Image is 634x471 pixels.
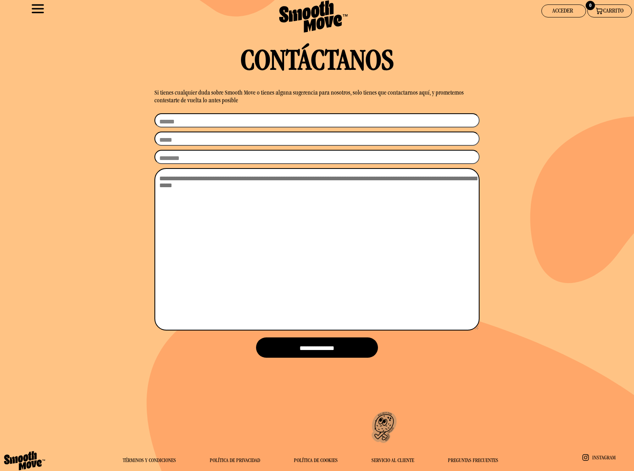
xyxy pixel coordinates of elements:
div: ACCEDER [542,5,584,15]
a: Política de cookies [294,458,338,464]
div: Si tienes cualquier duda sobre Smooth Move o tienes alguna sugerencia para nosotros, solo tienes ... [154,90,480,105]
div: CARRITO [603,5,624,15]
img: Smooth Move [32,2,44,15]
a: Política de Privacidad [210,458,260,464]
img: Smooth Move [273,0,354,33]
img: Smooth Move [577,451,621,464]
img: Smooth Move [365,407,401,447]
a: Servicio al cliente [371,458,414,464]
a: Términos y Condiciones [123,458,176,464]
img: Smooth Move [4,451,46,471]
span: 0 [589,3,591,9]
a: Smooth Move [203,0,425,36]
a: Preguntas frecuentes [448,458,498,464]
img: Smooth Move [596,8,603,14]
div: CONTÁCTANOS [154,45,480,82]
